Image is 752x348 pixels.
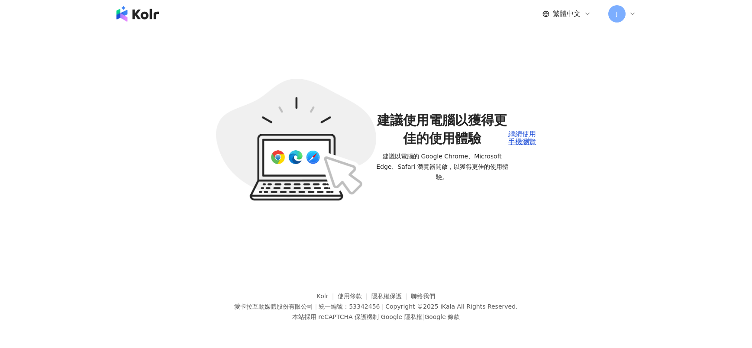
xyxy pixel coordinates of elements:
[508,130,536,146] div: 繼續使用手機瀏覽
[616,9,617,19] span: J
[319,303,380,310] div: 統一編號：53342456
[379,313,381,320] span: |
[376,111,509,148] span: 建議使用電腦以獲得更佳的使用體驗
[440,303,455,310] a: iKala
[424,313,460,320] a: Google 條款
[116,6,159,22] img: logo
[292,312,460,322] span: 本站採用 reCAPTCHA 保護機制
[381,313,423,320] a: Google 隱私權
[376,151,509,182] span: 建議以電腦的 Google Chrome、Microsoft Edge、Safari 瀏覽器開啟，以獲得更佳的使用體驗。
[381,303,384,310] span: |
[423,313,425,320] span: |
[411,293,435,300] a: 聯絡我們
[371,293,411,300] a: 隱私權保護
[216,79,376,201] img: unsupported-rwd
[553,9,581,19] span: 繁體中文
[385,303,517,310] div: Copyright © 2025 All Rights Reserved.
[234,303,313,310] div: 愛卡拉互動媒體股份有限公司
[317,293,338,300] a: Kolr
[315,303,317,310] span: |
[338,293,371,300] a: 使用條款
